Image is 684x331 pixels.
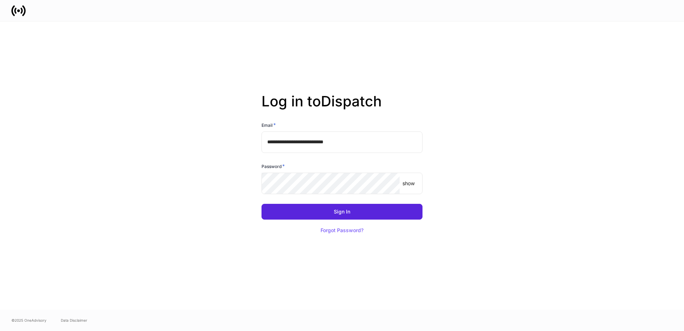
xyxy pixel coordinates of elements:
h6: Email [262,121,276,129]
div: Forgot Password? [321,228,363,233]
p: show [402,180,415,187]
button: Forgot Password? [312,222,372,238]
span: © 2025 OneAdvisory [11,317,47,323]
a: Data Disclaimer [61,317,87,323]
h2: Log in to Dispatch [262,93,422,121]
div: Sign In [334,209,350,214]
button: Sign In [262,204,422,220]
h6: Password [262,163,285,170]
